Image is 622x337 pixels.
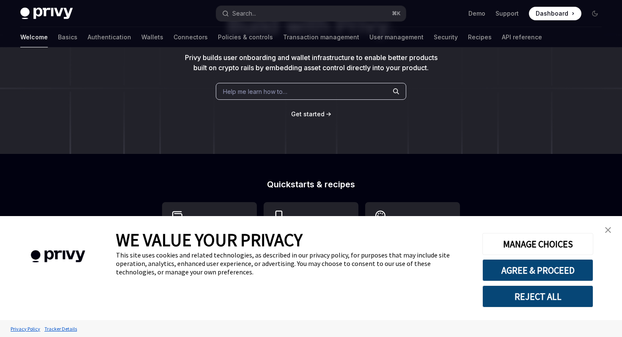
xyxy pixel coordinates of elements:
button: Search...⌘K [216,6,405,21]
a: Basics [58,27,77,47]
a: Security [434,27,458,47]
a: Tracker Details [42,321,79,336]
a: Welcome [20,27,48,47]
span: Help me learn how to… [223,87,287,96]
a: Privacy Policy [8,321,42,336]
h2: Quickstarts & recipes [162,180,460,189]
a: Get started [291,110,325,118]
a: Dashboard [529,7,581,20]
a: close banner [600,222,616,238]
div: This site uses cookies and related technologies, as described in our privacy policy, for purposes... [116,251,470,276]
a: **** *****Whitelabel login, wallets, and user management with your own UI and branding. [365,202,460,288]
img: close banner [605,227,611,233]
a: Support [495,9,519,18]
span: Dashboard [536,9,568,18]
a: Wallets [141,27,163,47]
span: ⌘ K [392,10,401,17]
span: WE VALUE YOUR PRIVACY [116,229,303,251]
button: AGREE & PROCEED [482,259,593,281]
a: Demo [468,9,485,18]
a: User management [369,27,424,47]
span: Get started [291,110,325,118]
img: dark logo [20,8,73,19]
a: Transaction management [283,27,359,47]
a: Connectors [173,27,208,47]
a: **** **** **** ***Use the React Native SDK to build a mobile app on Solana. [264,202,358,288]
button: Toggle dark mode [588,7,602,20]
a: API reference [502,27,542,47]
button: REJECT ALL [482,285,593,307]
a: Authentication [88,27,131,47]
a: Recipes [468,27,492,47]
button: MANAGE CHOICES [482,233,593,255]
a: Policies & controls [218,27,273,47]
span: Privy builds user onboarding and wallet infrastructure to enable better products built on crypto ... [185,53,438,72]
div: Search... [232,8,256,19]
img: company logo [13,238,103,275]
